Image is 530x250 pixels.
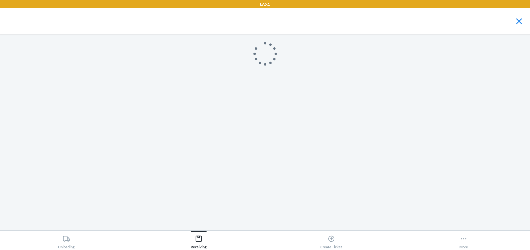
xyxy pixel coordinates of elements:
div: More [459,232,468,249]
div: Create Ticket [320,232,342,249]
div: Receiving [191,232,207,249]
p: LAX1 [260,1,270,7]
button: Create Ticket [265,231,398,249]
div: Unloading [58,232,75,249]
button: Receiving [133,231,265,249]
